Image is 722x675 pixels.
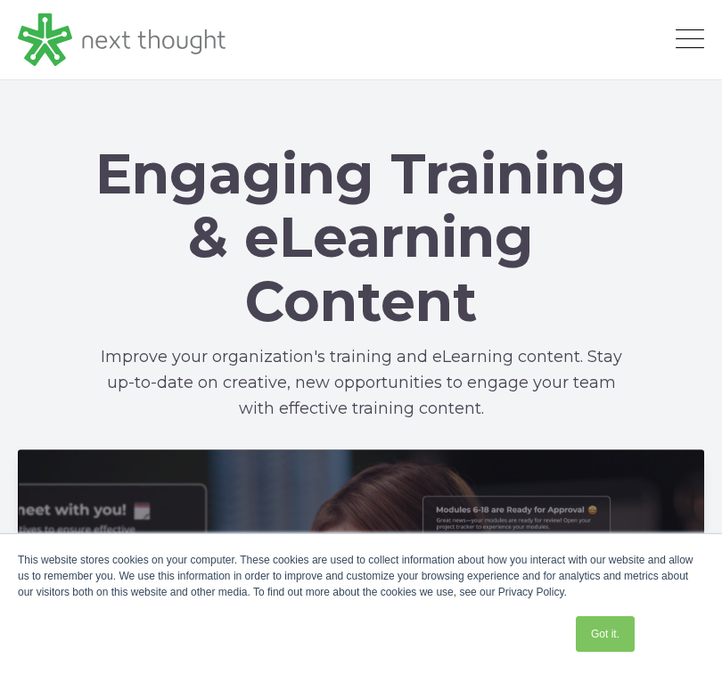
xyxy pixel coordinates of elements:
[18,552,704,600] div: This website stores cookies on your computer. These cookies are used to collect information about...
[676,29,704,51] button: Open Mobile Menu
[94,344,628,423] p: Improve your organization's training and eLearning content. Stay up-to-date on creative, new oppo...
[18,13,226,65] img: LG - NextThought Logo
[94,143,628,333] h1: Engaging Training & eLearning Content
[576,616,635,652] a: Got it.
